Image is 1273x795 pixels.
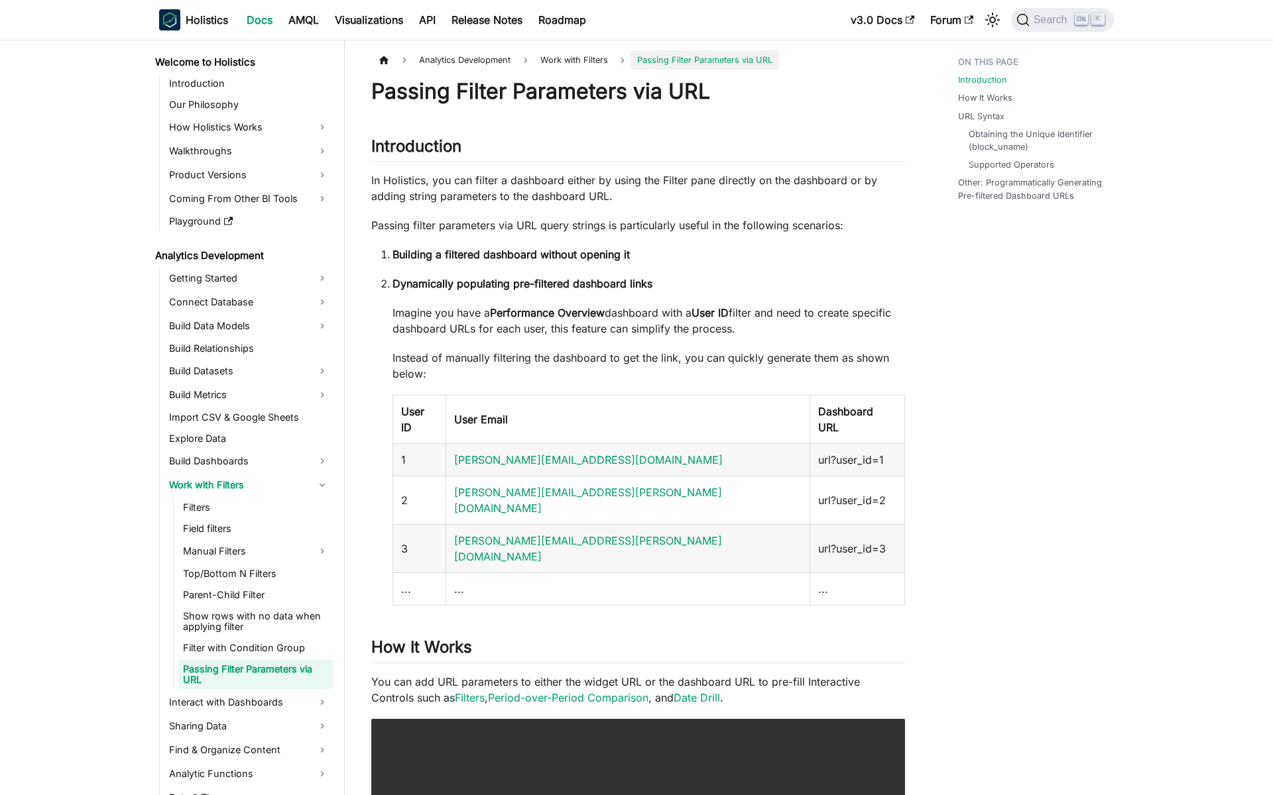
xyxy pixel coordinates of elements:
h2: How It Works [371,637,905,662]
a: Build Data Models [165,315,333,337]
a: Introduction [165,74,333,93]
strong: Building a filtered dashboard without opening it [393,248,630,261]
a: Analytic Functions [165,763,333,784]
a: Sharing Data [165,715,333,737]
a: Welcome to Holistics [151,53,333,72]
a: Connect Database [165,291,333,313]
a: Build Metrics [165,384,333,405]
td: 2 [393,476,446,525]
a: Roadmap [530,9,594,30]
a: Parent-Child Filter [179,586,333,604]
a: Passing Filter Parameters via URL [179,660,333,689]
td: url?user_id=3 [810,525,905,573]
a: [PERSON_NAME][EMAIL_ADDRESS][PERSON_NAME][DOMAIN_NAME] [454,534,722,563]
a: Work with Filters [165,474,333,496]
button: Search (Ctrl+K) [1011,8,1114,32]
a: Analytics Development [151,246,333,265]
strong: Dynamically populating pre-filtered dashboard links [393,277,652,290]
td: url?user_id=2 [810,476,905,525]
a: Build Datasets [165,360,333,382]
a: Walkthroughs [165,140,333,162]
td: 1 [393,444,446,476]
a: Home page [371,50,396,70]
a: Visualizations [327,9,411,30]
a: URL Syntax [958,110,1004,123]
a: Our Philosophy [165,95,333,114]
a: Find & Organize Content [165,739,333,761]
h1: Passing Filter Parameters via URL [371,78,905,105]
a: Import CSV & Google Sheets [165,408,333,427]
a: Manual Filters [179,541,333,562]
a: Docs [239,9,280,30]
span: Passing Filter Parameters via URL [631,50,779,70]
a: Product Versions [165,164,333,185]
button: Switch between dark and light mode (currently light mode) [982,9,1003,30]
a: Interact with Dashboards [165,692,333,713]
a: Date Drill [674,691,720,704]
a: Show rows with no data when applying filter [179,607,333,636]
a: Build Dashboards [165,450,333,472]
td: ... [393,573,446,606]
a: HolisticsHolistics [159,9,228,30]
a: [PERSON_NAME][EMAIL_ADDRESS][PERSON_NAME][DOMAIN_NAME] [454,486,722,515]
p: Instead of manually filtering the dashboard to get the link, you can quickly generate them as sho... [393,350,905,382]
a: Period-over-Period Comparison [488,691,648,704]
p: You can add URL parameters to either the widget URL or the dashboard URL to pre-fill Interactive ... [371,674,905,706]
td: 3 [393,525,446,573]
a: Forum [922,9,981,30]
a: Filters [179,498,333,517]
a: v3.0 Docs [843,9,922,30]
kbd: K [1091,13,1105,25]
td: ... [810,573,905,606]
th: User ID [393,396,446,444]
td: ... [446,573,810,606]
a: How Holistics Works [165,117,333,138]
th: User Email [446,396,810,444]
nav: Breadcrumbs [371,50,905,70]
a: Playground [165,212,333,231]
a: Other: Programmatically Generating Pre-filtered Dashboard URLs [958,176,1106,201]
a: Explore Data [165,429,333,448]
th: Dashboard URL [810,396,905,444]
a: Release Notes [444,9,530,30]
a: Getting Started [165,268,333,289]
a: How It Works [958,91,1012,104]
a: Coming From Other BI Tools [165,188,333,209]
a: AMQL [280,9,327,30]
a: Build Relationships [165,339,333,358]
a: API [411,9,444,30]
p: Passing filter parameters via URL query strings is particularly useful in the following scenarios: [371,217,905,233]
a: [PERSON_NAME][EMAIL_ADDRESS][DOMAIN_NAME] [454,453,723,466]
span: Analytics Development [412,50,517,70]
td: url?user_id=1 [810,444,905,476]
span: Work with Filters [534,50,615,70]
strong: User ID [692,306,729,319]
p: Imagine you have a dashboard with a filter and need to create specific dashboard URLs for each us... [393,305,905,337]
h2: Introduction [371,136,905,162]
b: Holistics [186,12,228,28]
a: Supported Operators [969,158,1054,171]
p: In Holistics, you can filter a dashboard either by using the Filter pane directly on the dashboar... [371,172,905,204]
a: Field filters [179,519,333,538]
a: Top/Bottom N Filters [179,564,333,583]
img: Holistics [159,9,180,30]
a: Introduction [958,74,1007,86]
strong: Performance Overview [490,306,605,319]
a: Obtaining the Unique Identifier (block_uname) [969,128,1101,153]
a: Filters [455,691,485,704]
nav: Docs sidebar [146,40,345,795]
span: Search [1030,14,1075,26]
a: Filter with Condition Group [179,639,333,657]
